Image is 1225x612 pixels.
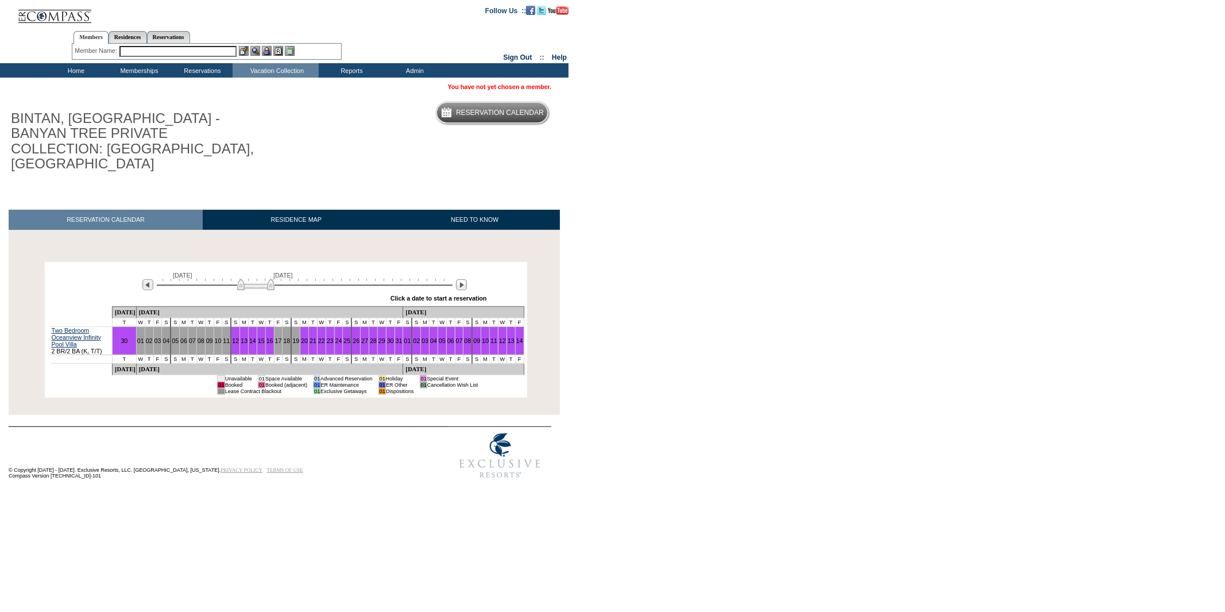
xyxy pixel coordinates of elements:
td: M [300,355,309,363]
td: T [430,355,438,363]
td: T [188,355,196,363]
td: W [438,355,446,363]
img: b_calculator.gif [285,46,295,56]
td: ER Other [386,382,414,388]
td: © Copyright [DATE] - [DATE]. Exclusive Resorts, LLC. [GEOGRAPHIC_DATA], [US_STATE]. Compass Versi... [9,428,411,484]
a: Follow us on Twitter [537,6,546,13]
td: S [463,318,472,326]
a: Reservations [147,31,190,43]
a: 12 [232,337,239,344]
td: W [317,355,326,363]
a: 09 [473,337,480,344]
a: Become our fan on Facebook [526,6,535,13]
td: [DATE] [112,363,136,375]
td: Advanced Reservation [320,375,373,382]
td: T [309,318,318,326]
a: Members [74,31,109,44]
td: T [326,318,334,326]
td: S [351,355,360,363]
td: T [265,355,274,363]
a: 01 [137,337,144,344]
td: [DATE] [136,363,403,375]
td: S [231,355,239,363]
a: 14 [516,337,523,344]
a: 02 [413,337,420,344]
div: Member Name: [75,46,119,56]
img: Next [456,279,467,290]
span: [DATE] [273,272,293,279]
td: F [395,318,403,326]
td: Holiday [386,375,414,382]
td: 01 [218,382,225,388]
td: T [112,355,136,363]
td: T [446,318,455,326]
td: S [343,318,351,326]
td: T [112,318,136,326]
td: M [481,318,490,326]
img: Reservations [273,46,283,56]
a: 20 [301,337,308,344]
td: T [249,318,257,326]
td: F [274,318,283,326]
td: M [481,355,490,363]
img: Become our fan on Facebook [526,6,535,15]
td: T [145,318,153,326]
td: S [231,318,239,326]
td: F [455,355,463,363]
td: 01 [314,388,320,394]
td: Dispositions [386,388,414,394]
td: Home [43,63,106,78]
td: Unavailable [225,375,252,382]
td: T [205,318,214,326]
a: 18 [283,337,290,344]
a: 10 [482,337,489,344]
td: F [334,355,343,363]
a: 08 [198,337,204,344]
a: 24 [335,337,342,344]
td: Admin [382,63,445,78]
td: Space Available [265,375,308,382]
td: 01 [258,382,265,388]
td: S [162,318,171,326]
a: Sign Out [503,53,532,61]
td: Booked [225,382,252,388]
td: S [403,318,412,326]
a: 02 [146,337,153,344]
td: 01 [378,388,385,394]
a: 13 [241,337,248,344]
td: [DATE] [403,363,524,375]
a: 03 [154,337,161,344]
a: 04 [430,337,437,344]
td: F [214,318,222,326]
td: T [188,318,196,326]
a: 01 [404,337,411,344]
td: F [515,318,524,326]
a: 05 [172,337,179,344]
a: 11 [223,337,230,344]
td: S [222,318,231,326]
td: W [136,318,145,326]
td: Exclusive Getaways [320,388,373,394]
td: S [351,318,360,326]
td: Reports [319,63,382,78]
img: Previous [142,279,153,290]
td: T [386,318,395,326]
td: S [162,355,171,363]
span: You have not yet chosen a member. [448,83,551,90]
a: 06 [447,337,454,344]
td: W [498,355,507,363]
td: M [361,318,369,326]
td: W [438,318,446,326]
td: W [498,318,507,326]
td: 01 [314,382,320,388]
td: T [145,355,153,363]
td: T [309,355,318,363]
td: M [361,355,369,363]
a: 17 [275,337,282,344]
td: M [300,318,309,326]
a: 26 [353,337,360,344]
td: T [507,318,515,326]
td: W [317,318,326,326]
a: 19 [292,337,299,344]
td: T [369,355,378,363]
